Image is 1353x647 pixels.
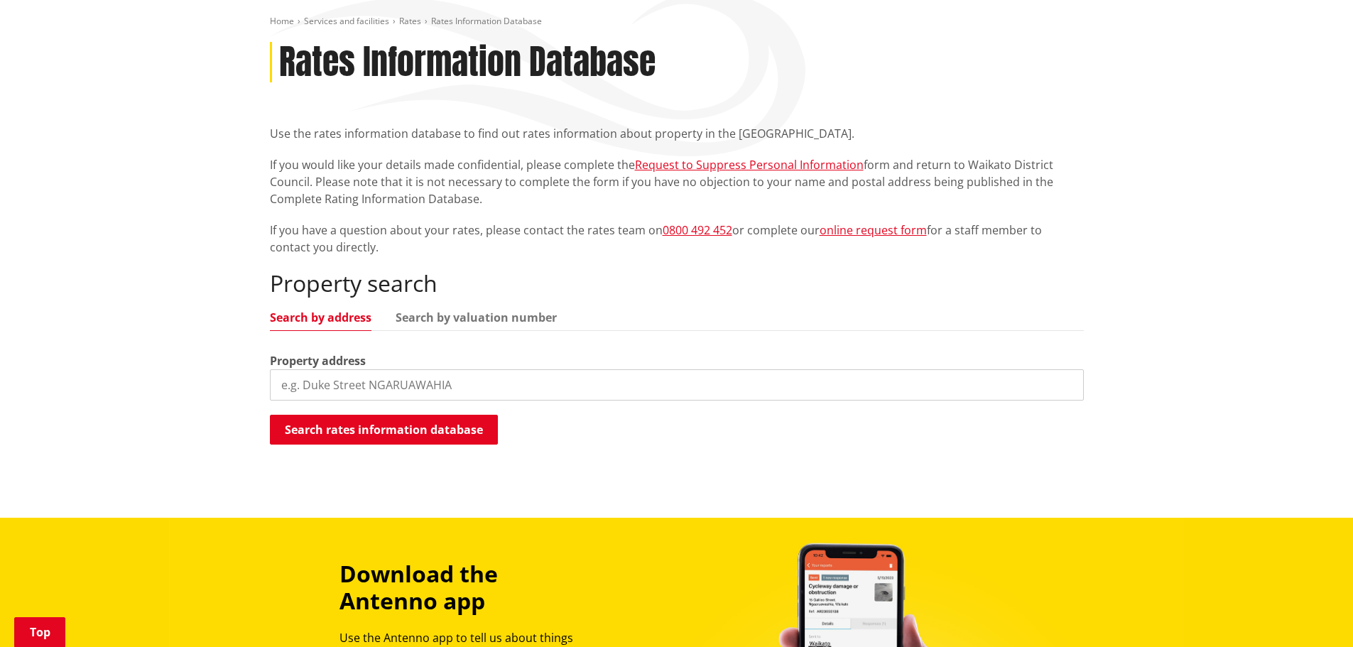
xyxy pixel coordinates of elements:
h2: Property search [270,270,1084,297]
a: Search by valuation number [396,312,557,323]
a: Home [270,15,294,27]
h1: Rates Information Database [279,42,656,83]
a: Top [14,617,65,647]
a: Rates [399,15,421,27]
span: Rates Information Database [431,15,542,27]
a: online request form [820,222,927,238]
label: Property address [270,352,366,369]
p: If you have a question about your rates, please contact the rates team on or complete our for a s... [270,222,1084,256]
iframe: Messenger Launcher [1288,587,1339,638]
h3: Download the Antenno app [339,560,597,615]
a: Services and facilities [304,15,389,27]
a: 0800 492 452 [663,222,732,238]
button: Search rates information database [270,415,498,445]
p: If you would like your details made confidential, please complete the form and return to Waikato ... [270,156,1084,207]
a: Search by address [270,312,371,323]
a: Request to Suppress Personal Information [635,157,864,173]
p: Use the rates information database to find out rates information about property in the [GEOGRAPHI... [270,125,1084,142]
input: e.g. Duke Street NGARUAWAHIA [270,369,1084,401]
nav: breadcrumb [270,16,1084,28]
